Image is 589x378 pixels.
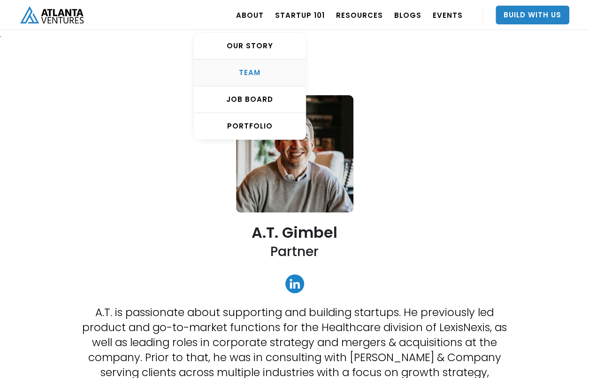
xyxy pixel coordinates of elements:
div: TEAM [194,68,306,77]
a: EVENTS [433,2,463,28]
div: PORTFOLIO [194,121,306,131]
a: OUR STORY [194,33,306,60]
a: PORTFOLIO [194,113,306,139]
a: TEAM [194,60,306,86]
a: Startup 101 [275,2,325,28]
h2: Partner [270,243,319,260]
a: Build With Us [496,6,569,24]
div: Job Board [194,95,306,104]
a: BLOGS [394,2,421,28]
div: OUR STORY [194,41,306,51]
a: RESOURCES [336,2,383,28]
a: ABOUT [236,2,264,28]
a: Job Board [194,86,306,113]
h2: A.T. Gimbel [252,224,337,241]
